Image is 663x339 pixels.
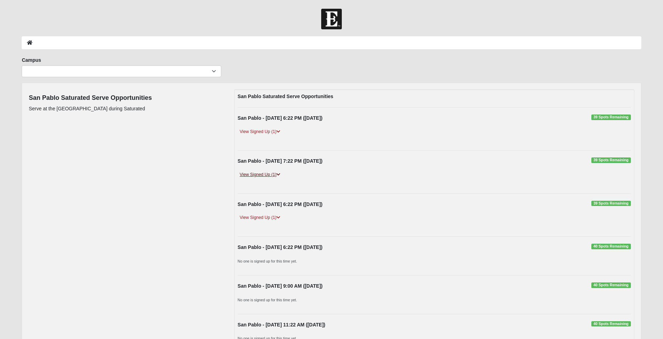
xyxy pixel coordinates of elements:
[29,94,152,102] h4: San Pablo Saturated Serve Opportunities
[238,322,325,327] strong: San Pablo - [DATE] 11:22 AM ([DATE])
[321,9,342,29] img: Church of Eleven22 Logo
[591,115,631,120] span: 39 Spots Remaining
[238,171,282,178] a: View Signed Up (1)
[238,298,297,302] small: No one is signed up for this time yet.
[238,201,323,207] strong: San Pablo - [DATE] 6:22 PM ([DATE])
[238,128,282,135] a: View Signed Up (1)
[22,57,41,64] label: Campus
[238,115,323,121] strong: San Pablo - [DATE] 6:22 PM ([DATE])
[591,321,631,327] span: 40 Spots Remaining
[238,214,282,221] a: View Signed Up (1)
[238,259,297,263] small: No one is signed up for this time yet.
[238,94,333,99] strong: San Pablo Saturated Serve Opportunities
[591,282,631,288] span: 40 Spots Remaining
[238,158,323,164] strong: San Pablo - [DATE] 7:22 PM ([DATE])
[238,283,323,289] strong: San Pablo - [DATE] 9:00 AM ([DATE])
[591,244,631,249] span: 40 Spots Remaining
[238,244,323,250] strong: San Pablo - [DATE] 6:22 PM ([DATE])
[591,201,631,206] span: 39 Spots Remaining
[591,157,631,163] span: 39 Spots Remaining
[29,105,152,112] p: Serve at the [GEOGRAPHIC_DATA] during Saturated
